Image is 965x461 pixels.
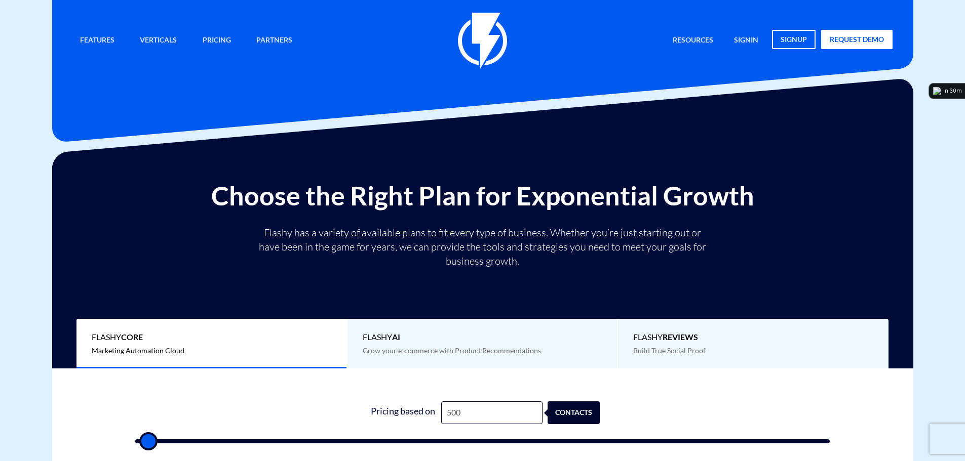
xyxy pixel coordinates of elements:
[726,30,766,52] a: signin
[772,30,816,49] a: signup
[633,346,706,355] span: Build True Social Proof
[943,87,962,95] div: In 30m
[72,30,122,52] a: Features
[365,401,441,424] div: Pricing based on
[663,332,698,342] b: REVIEWS
[821,30,893,49] a: request demo
[92,346,184,355] span: Marketing Automation Cloud
[633,331,873,343] span: Flashy
[363,346,541,355] span: Grow your e-commerce with Product Recommendations
[60,181,906,210] h2: Choose the Right Plan for Exponential Growth
[554,401,606,424] div: contacts
[665,30,721,52] a: Resources
[255,226,711,268] p: Flashy has a variety of available plans to fit every type of business. Whether you’re just starti...
[195,30,239,52] a: Pricing
[249,30,300,52] a: Partners
[363,331,602,343] span: Flashy
[92,331,331,343] span: Flashy
[121,332,143,342] b: Core
[392,332,400,342] b: AI
[132,30,184,52] a: Verticals
[933,87,941,95] img: logo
